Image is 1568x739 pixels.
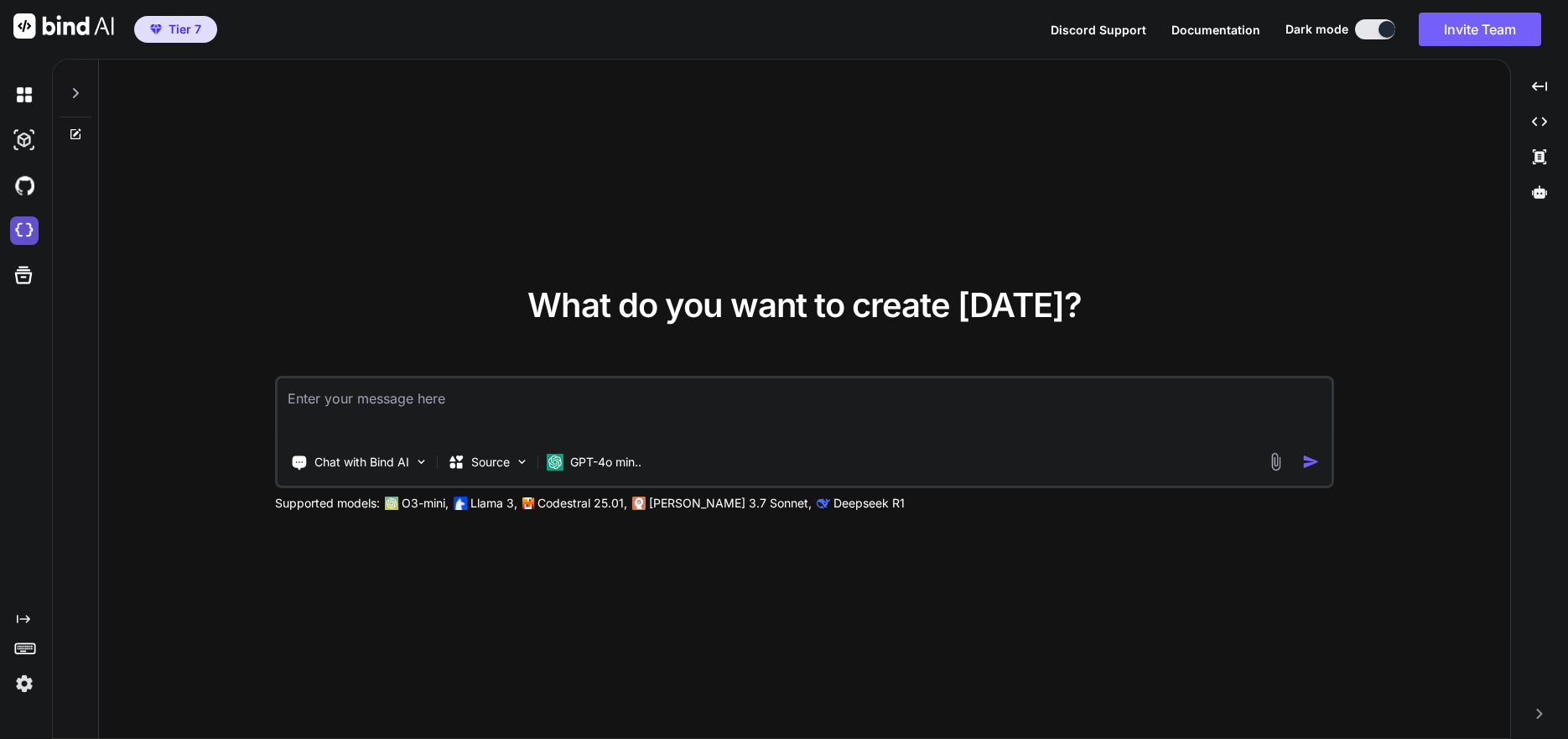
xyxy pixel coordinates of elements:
[833,495,905,512] p: Deepseek R1
[570,454,641,471] p: GPT-4o min..
[10,81,39,109] img: darkChat
[515,455,529,469] img: Pick Models
[150,24,162,34] img: premium
[522,497,534,509] img: Mistral-AI
[527,284,1082,325] span: What do you want to create [DATE]?
[470,495,517,512] p: Llama 3,
[471,454,510,471] p: Source
[385,497,398,510] img: GPT-4
[275,495,380,512] p: Supported models:
[13,13,114,39] img: Bind AI
[10,171,39,200] img: githubDark
[1419,13,1541,46] button: Invite Team
[314,454,409,471] p: Chat with Bind AI
[1171,23,1260,37] span: Documentation
[1171,21,1260,39] button: Documentation
[632,497,646,510] img: claude
[402,495,449,512] p: O3-mini,
[169,21,201,38] span: Tier 7
[537,495,627,512] p: Codestral 25.01,
[1051,23,1146,37] span: Discord Support
[817,497,830,510] img: claude
[10,669,39,698] img: settings
[454,497,467,510] img: Llama2
[1051,21,1146,39] button: Discord Support
[1265,452,1285,471] img: attachment
[1301,453,1319,471] img: icon
[649,495,812,512] p: [PERSON_NAME] 3.7 Sonnet,
[414,455,428,469] img: Pick Tools
[134,16,217,43] button: premiumTier 7
[1285,21,1348,38] span: Dark mode
[547,454,563,471] img: GPT-4o mini
[10,126,39,154] img: darkAi-studio
[10,216,39,245] img: cloudideIcon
